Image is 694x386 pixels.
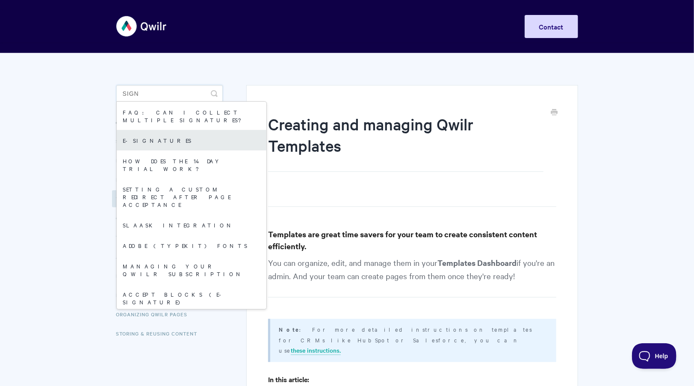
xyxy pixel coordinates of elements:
a: Adobe (TypeKit) Fonts [117,235,266,256]
b: Note [279,325,299,333]
a: FAQ: Can I collect multiple signatures? [117,102,266,130]
a: Storing & Reusing Content [116,325,204,342]
a: E-signatures [117,130,266,150]
img: Qwilr Help Center [116,10,167,42]
h3: Templates are great time savers for your team to create consistent content efficiently. [268,228,556,252]
input: Search [116,85,223,102]
h1: Creating and managing Qwilr Templates [268,113,543,172]
a: Templates and Tokens [112,190,199,207]
a: Accept Blocks (E-Signature) [117,284,266,312]
a: Slaask Integration [117,215,266,235]
strong: In this article: [268,374,309,384]
a: Contact [525,15,578,38]
strong: Templates Dashboard [437,257,517,268]
a: Setting a custom redirect after page acceptance [117,179,266,215]
a: Print this Article [551,108,558,118]
p: : For more detailed instructions on templates for CRMs like HubSpot or Salesforce, you can use [279,324,545,355]
p: You can organize, edit, and manage them in your if you're an admin. And your team can create page... [268,256,556,298]
iframe: Toggle Customer Support [632,343,677,369]
a: Organizing Qwilr Pages [116,306,194,323]
a: these instructions. [291,346,341,355]
a: Managing your Qwilr subscription [117,256,266,284]
a: How does the 14 day trial work? [117,150,266,179]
